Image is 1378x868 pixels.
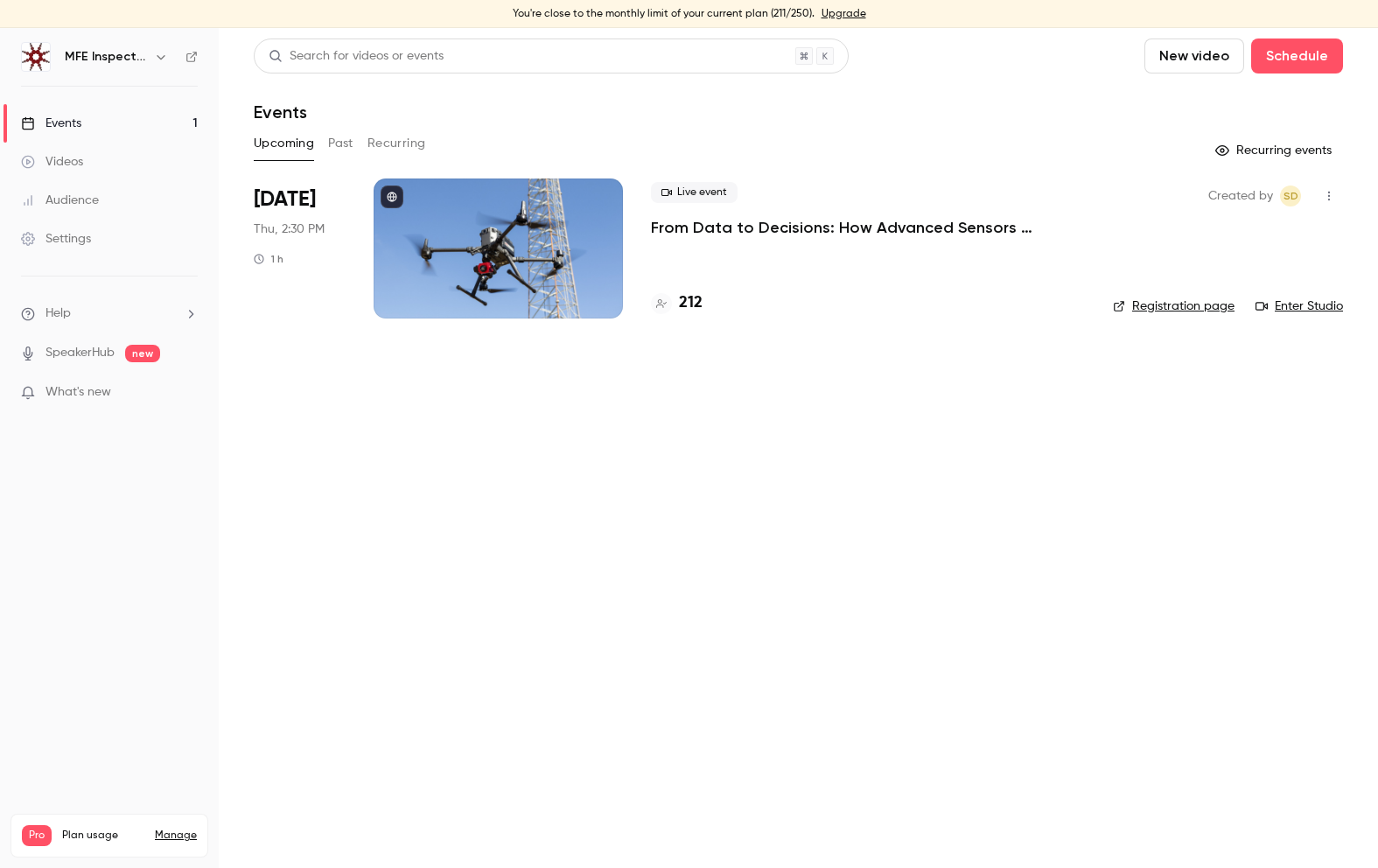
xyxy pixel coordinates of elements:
[254,185,316,213] span: [DATE]
[1207,136,1343,164] button: Recurring events
[22,825,52,846] span: Pro
[367,129,426,157] button: Recurring
[651,182,738,203] span: Live event
[1256,297,1343,315] a: Enter Studio
[21,192,99,209] div: Audience
[62,829,144,843] span: Plan usage
[651,291,703,315] a: 212
[651,217,1085,238] a: From Data to Decisions: How Advanced Sensors Transform Industrial Inspections
[177,385,198,401] iframe: Noticeable Trigger
[155,829,197,843] a: Manage
[45,344,115,362] a: SpeakerHub
[254,129,314,157] button: Upcoming
[65,48,147,66] h6: MFE Inspection Solutions
[1280,185,1301,206] span: Spenser Dukowitz
[328,129,353,157] button: Past
[22,43,50,71] img: MFE Inspection Solutions
[1144,38,1244,73] button: New video
[45,304,71,323] span: Help
[45,383,111,402] span: What's new
[21,115,81,132] div: Events
[1208,185,1273,206] span: Created by
[1251,38,1343,73] button: Schedule
[21,304,198,323] li: help-dropdown-opener
[254,220,325,238] span: Thu, 2:30 PM
[21,153,83,171] div: Videos
[254,252,283,266] div: 1 h
[679,291,703,315] h4: 212
[822,7,866,21] a: Upgrade
[254,101,307,122] h1: Events
[125,345,160,362] span: new
[254,178,346,318] div: Sep 25 Thu, 1:30 PM (America/Chicago)
[1284,185,1298,206] span: SD
[21,230,91,248] div: Settings
[269,47,444,66] div: Search for videos or events
[1113,297,1235,315] a: Registration page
